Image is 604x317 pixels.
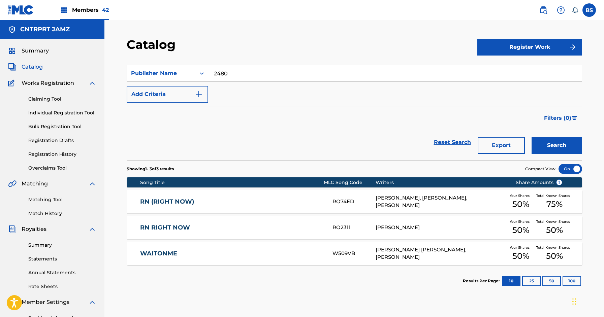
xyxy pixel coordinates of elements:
a: Public Search [537,3,550,17]
button: Add Criteria [127,86,208,103]
a: WAITONME [140,250,323,257]
a: Rate Sheets [28,283,96,290]
div: W509VB [332,250,376,257]
img: help [557,6,565,14]
button: Export [478,137,525,154]
span: Total Known Shares [536,219,573,224]
img: expand [88,180,96,188]
a: Annual Statements [28,269,96,276]
span: Total Known Shares [536,193,573,198]
div: MLC Song Code [324,179,376,186]
div: RO2311 [332,224,376,232]
h2: Catalog [127,37,179,52]
span: 42 [102,7,109,13]
a: Claiming Tool [28,96,96,103]
span: Your Shares [510,193,532,198]
img: Top Rightsholders [60,6,68,14]
span: 50 % [512,224,529,236]
span: Member Settings [22,298,69,306]
a: Individual Registration Tool [28,109,96,116]
a: Registration Drafts [28,137,96,144]
button: Register Work [477,39,582,56]
div: [PERSON_NAME] [PERSON_NAME], [PERSON_NAME] [376,246,505,261]
img: Catalog [8,63,16,71]
form: Search Form [127,65,582,160]
span: Your Shares [510,245,532,250]
img: search [539,6,547,14]
span: Matching [22,180,48,188]
a: Statements [28,255,96,262]
img: Matching [8,180,17,188]
img: expand [88,79,96,87]
a: SummarySummary [8,47,49,55]
button: 10 [502,276,520,286]
a: Match History [28,210,96,217]
h5: CNTRPRT JAMZ [20,26,70,33]
a: Bulk Registration Tool [28,123,96,130]
img: expand [88,298,96,306]
span: Filters ( 0 ) [544,114,571,122]
div: User Menu [582,3,596,17]
button: Filters (0) [540,110,582,127]
span: Works Registration [22,79,74,87]
p: Results Per Page: [463,278,501,284]
button: 50 [542,276,561,286]
a: RN (RIGHT NOW) [140,198,323,206]
a: RN RIGHT NOW [140,224,323,232]
span: 50 % [546,250,563,262]
span: 50 % [546,224,563,236]
iframe: Resource Center [585,210,604,264]
div: RO74ED [332,198,376,206]
p: Showing 1 - 3 of 3 results [127,166,174,172]
img: f7272a7cc735f4ea7f67.svg [569,43,577,51]
span: Your Shares [510,219,532,224]
img: Works Registration [8,79,17,87]
span: 50 % [512,250,529,262]
span: 75 % [546,198,563,210]
span: Royalties [22,225,46,233]
a: Matching Tool [28,196,96,203]
a: Reset Search [431,135,474,150]
button: 25 [522,276,541,286]
img: Summary [8,47,16,55]
span: Catalog [22,63,43,71]
span: ? [557,180,562,185]
a: CatalogCatalog [8,63,43,71]
img: filter [572,116,577,120]
button: Search [532,137,582,154]
div: Song Title [140,179,324,186]
div: Notifications [572,7,578,13]
span: Members [72,6,109,14]
a: Overclaims Tool [28,165,96,172]
span: Summary [22,47,49,55]
span: Total Known Shares [536,245,573,250]
button: 100 [563,276,581,286]
div: Drag [572,291,576,312]
img: 9d2ae6d4665cec9f34b9.svg [195,90,203,98]
div: [PERSON_NAME] [376,224,505,232]
img: MLC Logo [8,5,34,15]
div: [PERSON_NAME], [PERSON_NAME], [PERSON_NAME] [376,194,505,209]
a: Registration History [28,151,96,158]
a: Summary [28,242,96,249]
span: Compact View [525,166,555,172]
div: Writers [376,179,505,186]
img: Accounts [8,26,16,34]
img: Royalties [8,225,16,233]
span: Share Amounts [516,179,562,186]
img: expand [88,225,96,233]
iframe: Chat Widget [570,285,604,317]
div: Publisher Name [131,69,192,77]
div: Help [554,3,568,17]
span: 50 % [512,198,529,210]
